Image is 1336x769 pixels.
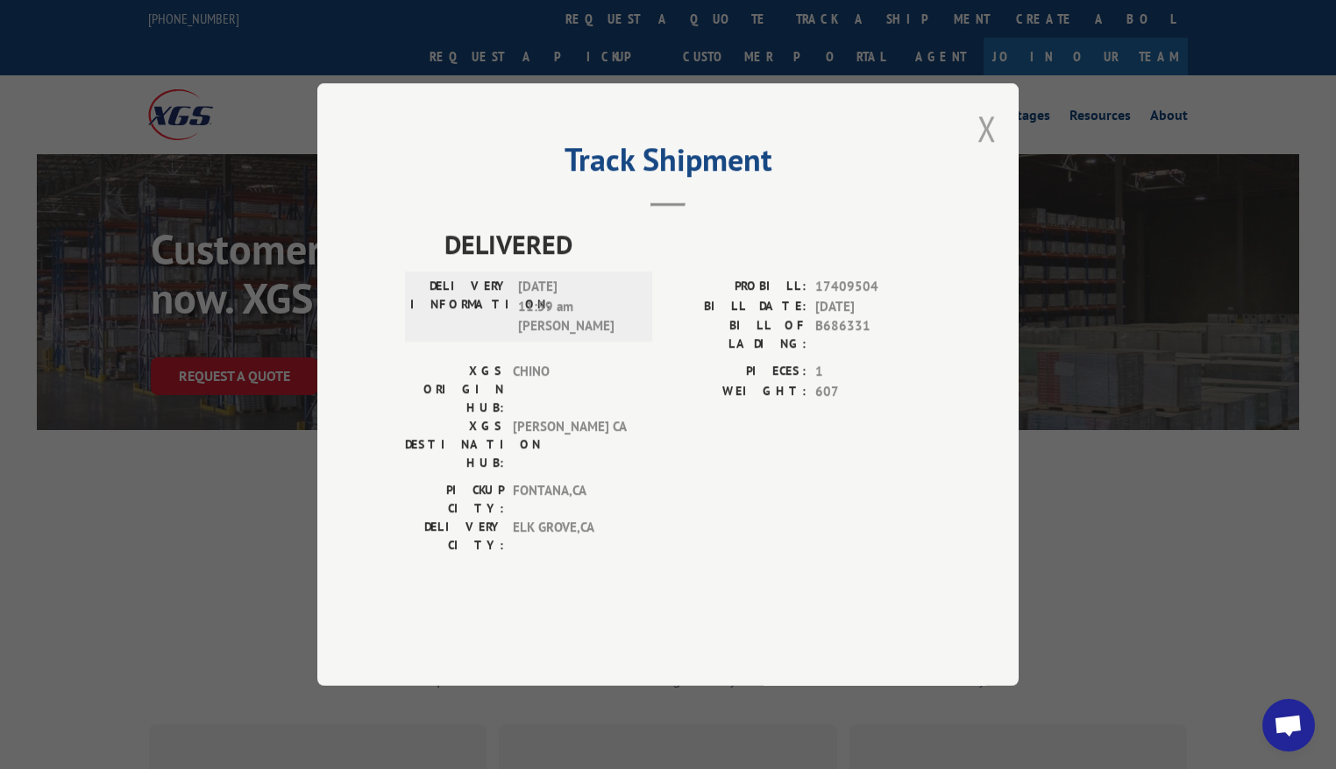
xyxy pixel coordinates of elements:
span: B686331 [815,316,931,353]
label: PICKUP CITY: [405,481,504,518]
label: XGS DESTINATION HUB: [405,417,504,472]
label: PIECES: [668,362,807,382]
span: [DATE] 11:59 am [PERSON_NAME] [518,277,636,336]
span: 17409504 [815,277,931,297]
button: Close modal [977,105,997,152]
label: PROBILL: [668,277,807,297]
span: ELK GROVE , CA [513,518,631,554]
a: Open chat [1262,699,1315,751]
span: [PERSON_NAME] CA [513,417,631,472]
label: WEIGHT: [668,382,807,402]
span: 1 [815,362,931,382]
span: 607 [815,382,931,402]
label: BILL OF LADING: [668,316,807,353]
h2: Track Shipment [405,147,931,180]
span: [DATE] [815,297,931,317]
span: FONTANA , CA [513,481,631,518]
label: DELIVERY INFORMATION: [410,277,509,336]
span: DELIVERED [444,224,931,264]
label: DELIVERY CITY: [405,518,504,554]
span: CHINO [513,362,631,417]
label: XGS ORIGIN HUB: [405,362,504,417]
label: BILL DATE: [668,297,807,317]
